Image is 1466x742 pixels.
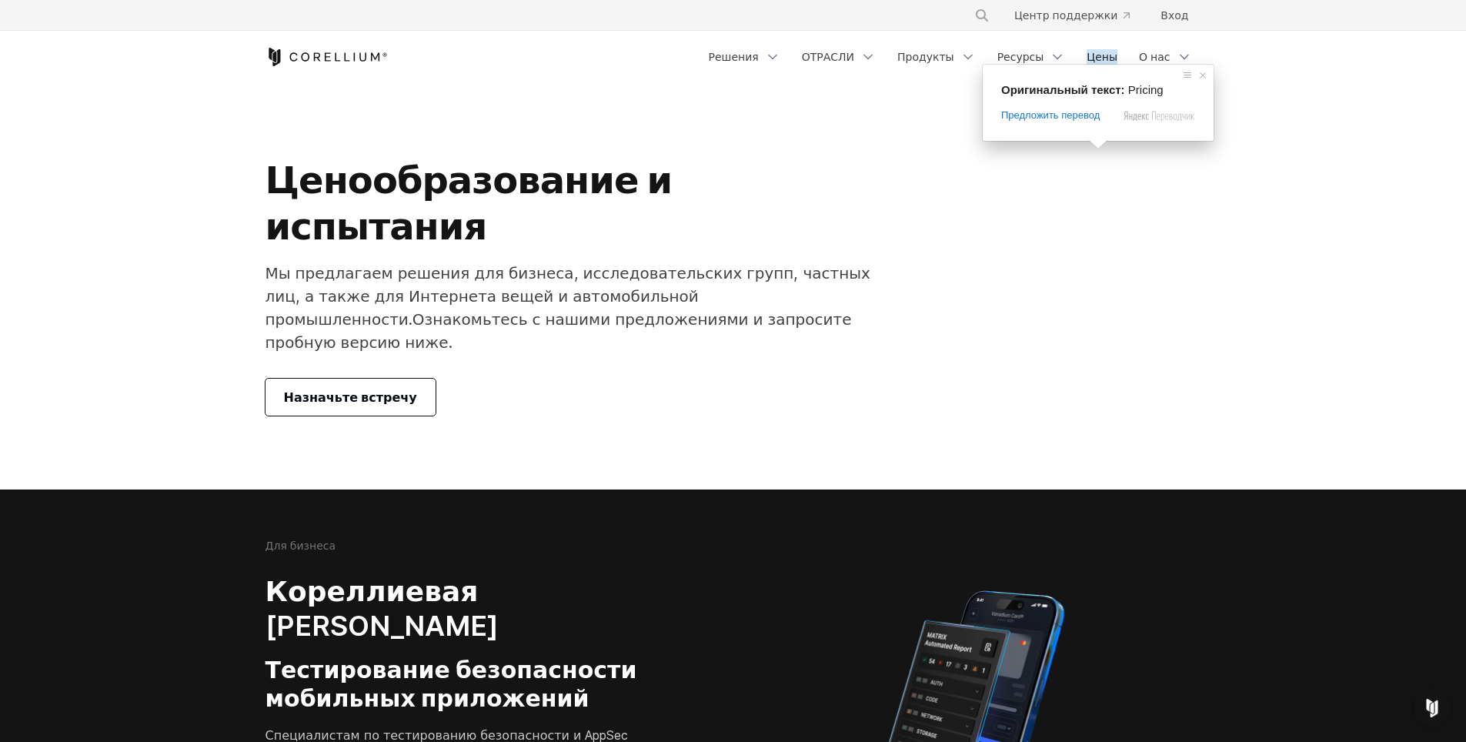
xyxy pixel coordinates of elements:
[1001,83,1125,96] span: Оригинальный текст:
[700,43,1201,71] div: Навигационное меню
[265,574,499,643] ya-tr-span: Кореллиевая [PERSON_NAME]
[1087,49,1117,65] ya-tr-span: Цены
[1414,690,1451,727] div: Откройте Интерком-Мессенджер
[265,379,436,416] a: Назначьте встречу
[802,49,854,65] ya-tr-span: ОТРАСЛИ
[709,49,759,65] ya-tr-span: Решения
[265,157,673,249] ya-tr-span: Ценообразование и испытания
[284,388,417,406] ya-tr-span: Назначьте встречу
[265,539,336,552] ya-tr-span: Для бизнеса
[265,656,637,713] ya-tr-span: Тестирование безопасности мобильных приложений
[1001,109,1100,122] span: Предложить перевод
[265,264,870,329] ya-tr-span: Мы предлагаем решения для бизнеса, исследовательских групп, частных лиц, а также для Интернета ве...
[968,2,996,29] button: Поиск
[956,2,1201,29] div: Навигационное меню
[265,48,388,66] a: Дом Кореллиума
[1160,8,1188,23] ya-tr-span: Вход
[1014,8,1117,23] ya-tr-span: Центр поддержки
[897,49,954,65] ya-tr-span: Продукты
[265,310,852,352] ya-tr-span: Ознакомьтесь с нашими предложениями и запросите пробную версию ниже.
[997,49,1044,65] ya-tr-span: Ресурсы
[1139,49,1170,65] ya-tr-span: О нас
[1128,83,1164,96] span: Pricing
